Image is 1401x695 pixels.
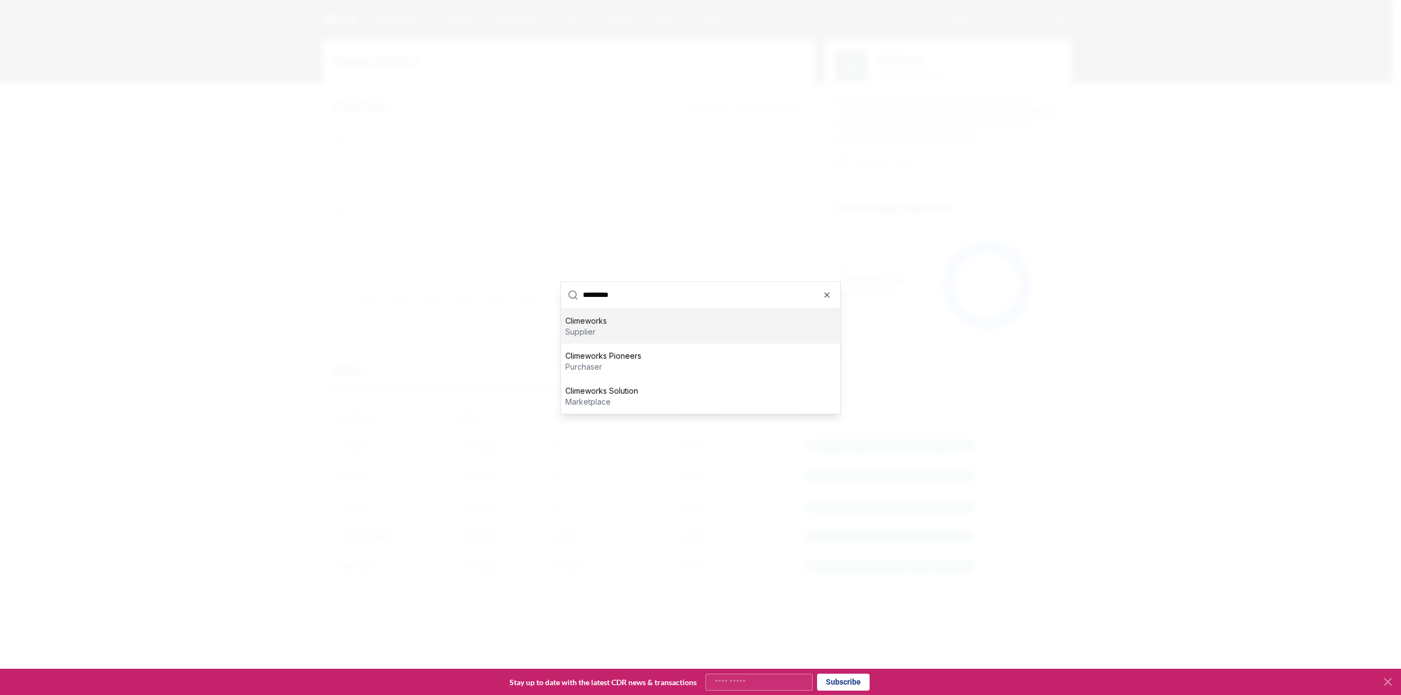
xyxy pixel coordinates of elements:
[565,385,638,396] p: Climeworks Solution
[565,326,607,337] p: supplier
[565,396,638,407] p: marketplace
[565,350,641,361] p: Climeworks Pioneers
[565,361,641,372] p: purchaser
[565,315,607,326] p: Climeworks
